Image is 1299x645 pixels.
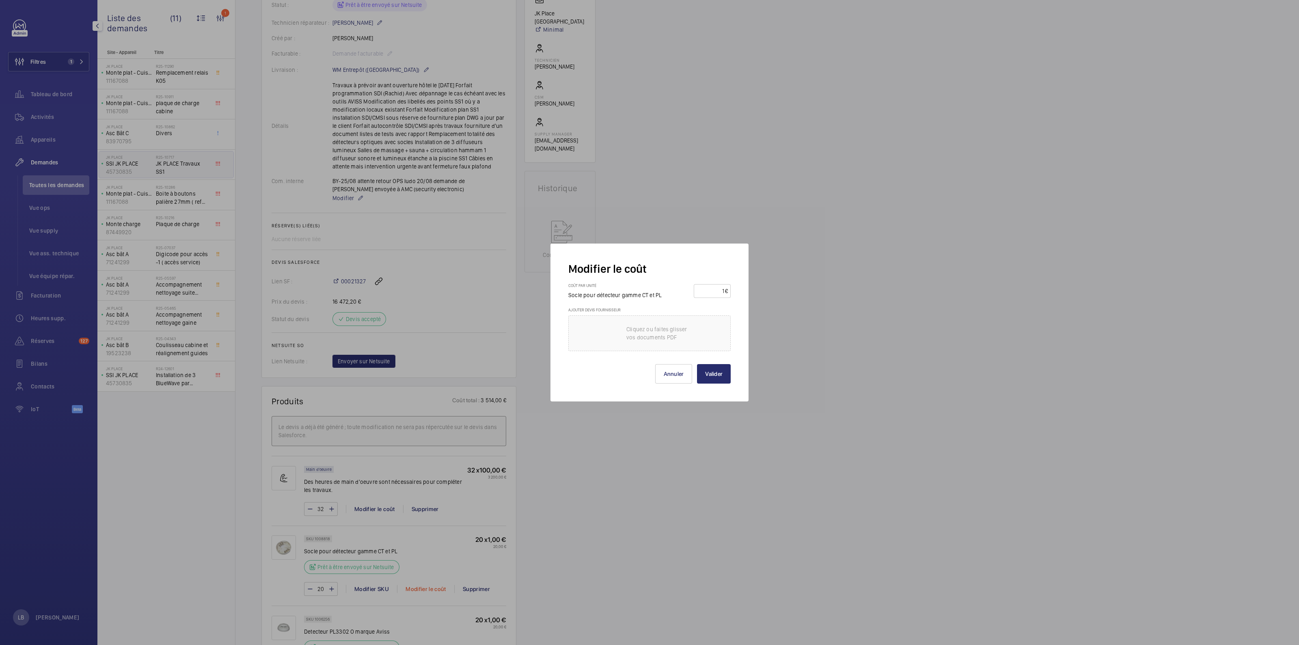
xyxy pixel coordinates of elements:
[568,307,731,315] h3: Ajouter devis fournisseur
[725,287,728,295] div: €
[697,364,731,384] button: Valider
[697,285,725,298] input: --
[655,364,693,384] button: Annuler
[568,292,662,298] span: Socle pour détecteur gamme CT et PL
[568,283,670,291] h3: Coût par unité
[568,261,731,276] h2: Modifier le coût
[626,325,695,341] p: Cliquez ou faites glisser vos documents PDF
